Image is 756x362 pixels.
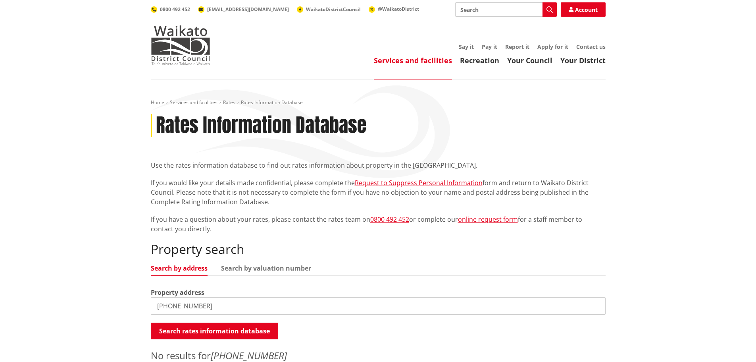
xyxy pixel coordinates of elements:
h1: Rates Information Database [156,114,366,137]
a: Your District [560,56,606,65]
input: e.g. Duke Street NGARUAWAHIA [151,297,606,315]
a: Services and facilities [374,56,452,65]
img: Waikato District Council - Te Kaunihera aa Takiwaa o Waikato [151,25,210,65]
span: [EMAIL_ADDRESS][DOMAIN_NAME] [207,6,289,13]
a: Apply for it [537,43,568,50]
label: Property address [151,288,204,297]
iframe: Messenger Launcher [719,329,748,357]
span: 0800 492 452 [160,6,190,13]
a: Account [561,2,606,17]
em: [PHONE_NUMBER] [211,349,287,362]
nav: breadcrumb [151,99,606,106]
p: If you would like your details made confidential, please complete the form and return to Waikato ... [151,178,606,207]
a: Services and facilities [170,99,217,106]
a: Contact us [576,43,606,50]
a: Search by address [151,265,208,271]
a: Recreation [460,56,499,65]
a: Home [151,99,164,106]
button: Search rates information database [151,323,278,339]
p: Use the rates information database to find out rates information about property in the [GEOGRAPHI... [151,161,606,170]
a: Your Council [507,56,552,65]
a: Say it [459,43,474,50]
span: @WaikatoDistrict [378,6,419,12]
a: WaikatoDistrictCouncil [297,6,361,13]
a: 0800 492 452 [151,6,190,13]
a: Request to Suppress Personal Information [355,178,483,187]
span: Rates Information Database [241,99,303,106]
input: Search input [455,2,557,17]
a: 0800 492 452 [370,215,409,224]
a: Report it [505,43,529,50]
span: WaikatoDistrictCouncil [306,6,361,13]
p: If you have a question about your rates, please contact the rates team on or complete our for a s... [151,215,606,234]
a: Pay it [482,43,497,50]
a: [EMAIL_ADDRESS][DOMAIN_NAME] [198,6,289,13]
h2: Property search [151,242,606,257]
a: @WaikatoDistrict [369,6,419,12]
a: Search by valuation number [221,265,311,271]
a: online request form [458,215,518,224]
a: Rates [223,99,235,106]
